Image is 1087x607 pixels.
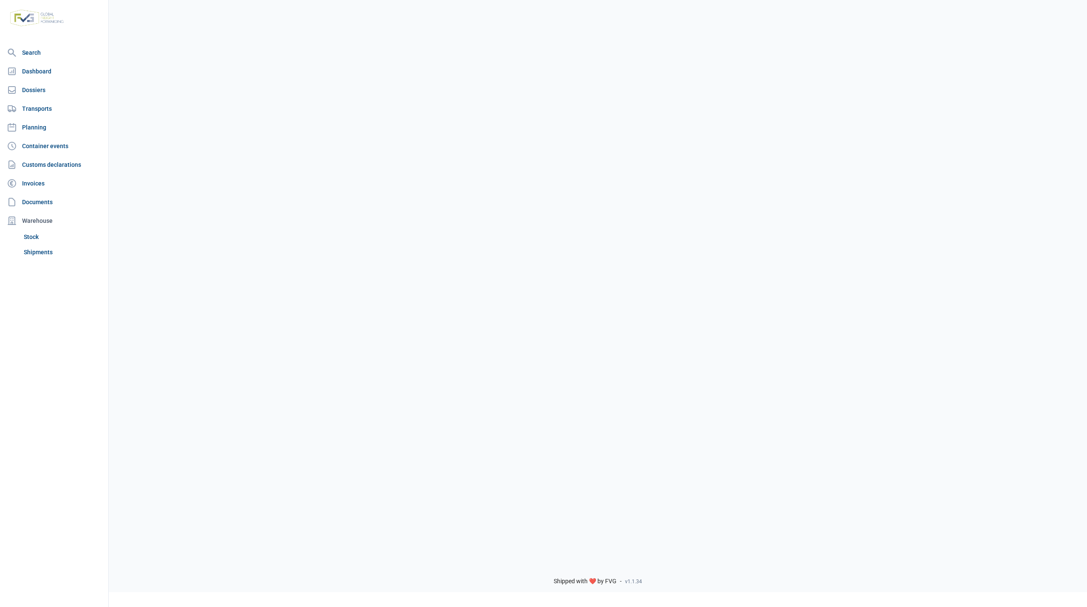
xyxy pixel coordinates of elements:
a: Container events [3,138,105,155]
a: Planning [3,119,105,136]
a: Stock [20,229,105,244]
span: v1.1.34 [625,578,642,585]
div: Warehouse [3,212,105,229]
span: Shipped with ❤️ by FVG [554,578,617,585]
a: Documents [3,194,105,211]
a: Dossiers [3,81,105,98]
a: Search [3,44,105,61]
a: Customs declarations [3,156,105,173]
a: Dashboard [3,63,105,80]
span: - [620,578,622,585]
img: FVG - Global freight forwarding [7,6,67,30]
a: Transports [3,100,105,117]
a: Shipments [20,244,105,260]
a: Invoices [3,175,105,192]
